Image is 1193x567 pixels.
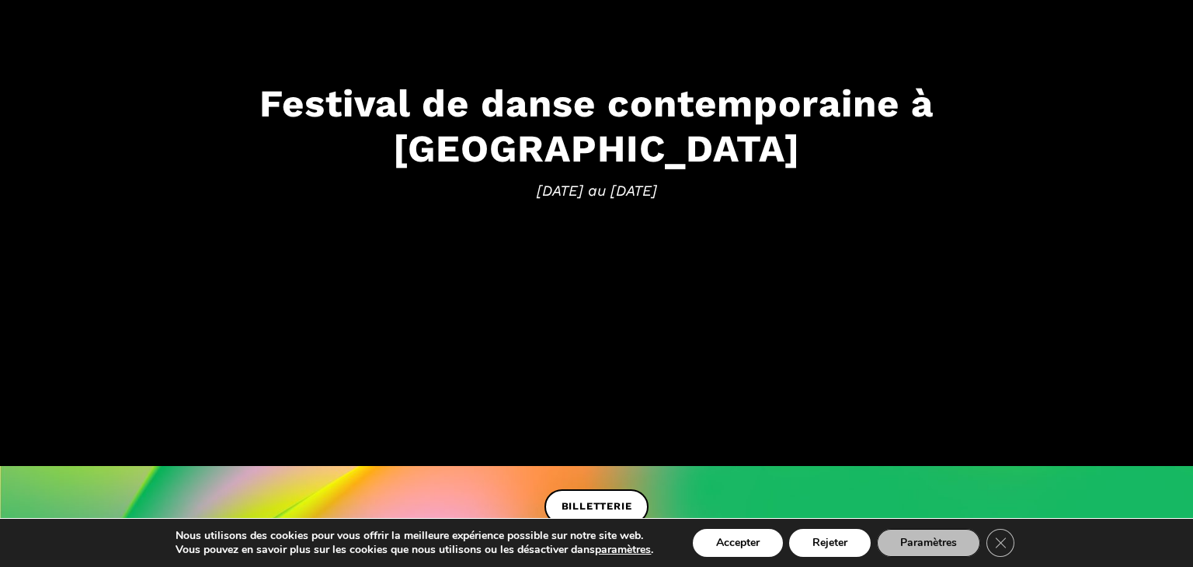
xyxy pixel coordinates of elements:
[544,489,649,524] a: BILLETTERIE
[789,529,871,557] button: Rejeter
[176,543,653,557] p: Vous pouvez en savoir plus sur les cookies que nous utilisons ou les désactiver dans .
[115,80,1078,172] h3: Festival de danse contemporaine à [GEOGRAPHIC_DATA]
[693,529,783,557] button: Accepter
[176,529,653,543] p: Nous utilisons des cookies pour vous offrir la meilleure expérience possible sur notre site web.
[986,529,1014,557] button: Close GDPR Cookie Banner
[115,179,1078,203] span: [DATE] au [DATE]
[562,499,632,515] span: BILLETTERIE
[877,529,980,557] button: Paramètres
[595,543,651,557] button: paramètres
